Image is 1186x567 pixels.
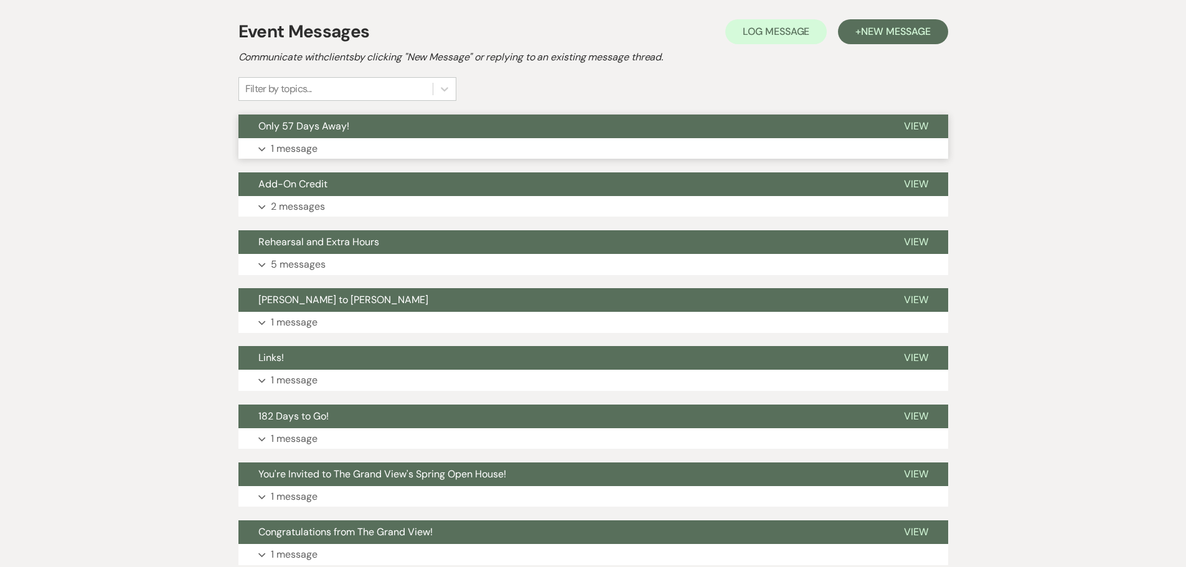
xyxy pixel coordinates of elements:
[884,288,948,312] button: View
[245,82,312,96] div: Filter by topics...
[904,293,928,306] span: View
[884,462,948,486] button: View
[904,177,928,190] span: View
[861,25,930,38] span: New Message
[238,115,884,138] button: Only 57 Days Away!
[904,235,928,248] span: View
[904,525,928,538] span: View
[904,351,928,364] span: View
[238,405,884,428] button: 182 Days to Go!
[258,351,284,364] span: Links!
[238,486,948,507] button: 1 message
[238,462,884,486] button: You're Invited to The Grand View's Spring Open House!
[238,254,948,275] button: 5 messages
[238,346,884,370] button: Links!
[238,230,884,254] button: Rehearsal and Extra Hours
[884,346,948,370] button: View
[258,177,327,190] span: Add-On Credit
[725,19,827,44] button: Log Message
[238,544,948,565] button: 1 message
[884,520,948,544] button: View
[238,138,948,159] button: 1 message
[238,428,948,449] button: 1 message
[258,119,349,133] span: Only 57 Days Away!
[258,467,506,480] span: You're Invited to The Grand View's Spring Open House!
[258,525,433,538] span: Congratulations from The Grand View!
[238,370,948,391] button: 1 message
[884,405,948,428] button: View
[238,50,948,65] h2: Communicate with clients by clicking "New Message" or replying to an existing message thread.
[884,230,948,254] button: View
[238,520,884,544] button: Congratulations from The Grand View!
[271,141,318,157] p: 1 message
[271,199,325,215] p: 2 messages
[271,372,318,388] p: 1 message
[258,293,428,306] span: [PERSON_NAME] to [PERSON_NAME]
[271,256,326,273] p: 5 messages
[884,115,948,138] button: View
[258,235,379,248] span: Rehearsal and Extra Hours
[238,19,370,45] h1: Event Messages
[238,312,948,333] button: 1 message
[238,172,884,196] button: Add-On Credit
[884,172,948,196] button: View
[271,314,318,330] p: 1 message
[271,431,318,447] p: 1 message
[238,288,884,312] button: [PERSON_NAME] to [PERSON_NAME]
[838,19,948,44] button: +New Message
[743,25,809,38] span: Log Message
[904,467,928,480] span: View
[238,196,948,217] button: 2 messages
[271,546,318,563] p: 1 message
[271,489,318,505] p: 1 message
[904,119,928,133] span: View
[904,410,928,423] span: View
[258,410,329,423] span: 182 Days to Go!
